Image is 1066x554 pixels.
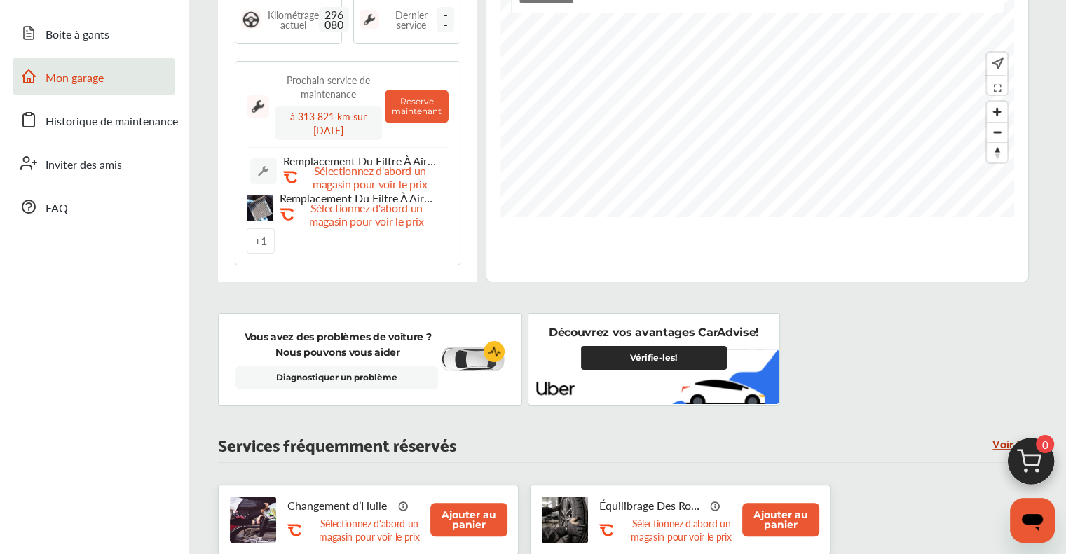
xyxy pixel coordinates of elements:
div: à 313 821 km sur [DATE] [275,106,383,140]
button: Reserve maintenant [385,90,449,123]
span: Historique de maintenance [46,113,178,131]
img: oil-change-thumb.jpg [230,497,276,543]
img: border-line.da1032d4.svg [247,147,449,148]
img: info_icon_vector.svg [710,500,721,511]
p: Changement d’Huile [287,499,392,512]
p: Sélectionnez d'abord un magasin pour voir le prix [296,201,437,228]
span: 0 [1036,435,1054,453]
a: Historique de maintenance [13,102,175,138]
a: Voir tout [992,437,1037,449]
img: maintenance_logo [360,10,379,29]
a: Boite à gants [13,15,175,51]
p: Sélectionnez d'abord un magasin pour voir le prix [616,517,746,543]
img: diagnose-vehicle.c84bcb0a.svg [440,347,504,371]
span: -- [437,7,454,32]
img: uber-logo.8ea76b89.svg [536,378,575,400]
img: info_icon_vector.svg [398,500,409,511]
span: Boite à gants [46,26,109,44]
a: Mon garage [13,58,175,95]
img: recenter.ce011a49.svg [989,56,1004,71]
p: Sélectionnez d'abord un magasin pour voir le prix [300,164,440,191]
span: Mon garage [46,69,104,88]
span: Kilométrage actuel [268,10,319,29]
span: 296 080 [319,7,349,32]
img: cabin-air-filter-replacement-thumb.jpg [247,195,273,221]
p: Remplacement Du Filtre À Air De La Cabine [280,191,434,205]
a: FAQ [13,188,175,225]
img: cardiogram-logo.18e20815.svg [484,341,505,362]
p: Découvrez vos avantages CarAdvise! [549,325,759,340]
a: +1 [247,228,275,254]
button: Reset bearing to north [987,142,1007,162]
span: Reset bearing to north [987,143,1007,162]
p: Services fréquemment réservés [218,437,456,450]
img: steering_logo [241,10,261,29]
img: cart_icon.3d0951e8.svg [997,431,1065,499]
span: Dernier service [386,10,437,29]
span: FAQ [46,200,68,218]
a: Inviter des amis [13,145,175,181]
img: default_wrench_icon.d1a43860.svg [250,158,277,184]
a: Vérifie-les! [581,346,727,370]
img: uber-vehicle.2721b44f.svg [667,349,779,404]
img: maintenance_logo [247,95,269,118]
div: Prochain service de maintenance [275,73,383,101]
p: Équilibrage Des Roues [599,499,704,512]
button: Ajouter au panier [430,503,507,536]
button: Zoom out [987,122,1007,142]
button: Zoom in [987,102,1007,122]
p: Remplacement Du Filtre À Air Du Moteur [283,154,437,167]
p: Sélectionnez d'abord un magasin pour voir le prix [304,517,435,543]
div: + 1 [247,228,275,254]
iframe: Button to launch messaging window [1010,498,1055,543]
span: Inviter des amis [46,156,122,174]
button: Ajouter au panier [742,503,819,536]
span: Zoom out [987,123,1007,142]
p: Vous avez des problèmes de voiture ? Nous pouvons vous aider [235,329,441,360]
img: tire-wheel-balance-thumb.jpg [542,497,588,543]
a: Diagnostiquer un problème [235,366,439,389]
